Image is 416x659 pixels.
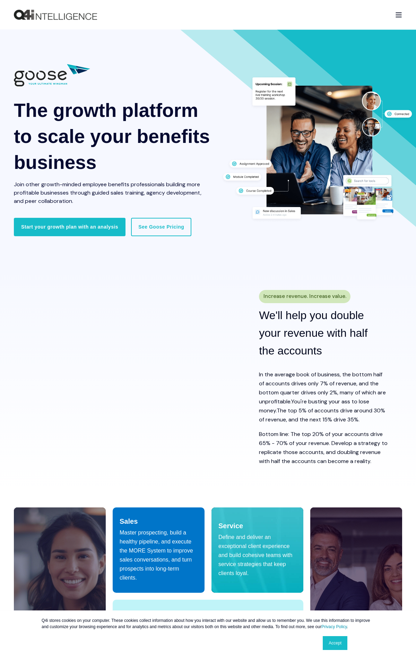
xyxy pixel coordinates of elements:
a: Privacy Policy [321,624,347,629]
span: The top 5% of accounts drive around 30% of revenue, and the next 15% drive 35%. [259,407,385,423]
iframe: HubSpot Video [17,297,233,419]
span: Join other growth-minded employee benefits professionals building more profitable businesses thro... [14,181,201,205]
p: Q4i stores cookies on your computer. These cookies collect information about how you interact wit... [42,617,374,630]
div: Sales [120,518,138,525]
span: You're busting your ass to lose money. [259,398,369,414]
h2: We'll help you double your revenue with half the accounts [259,307,388,360]
img: 01882 Goose Q4i Logo wTag-CC [14,64,90,86]
span: Bottom line: The top 20% of your accounts drive 65% - 70% of your revenue. Develop a strategy to ... [259,430,388,465]
span: n the average book of business, the bottom half of accounts drives only 7% of revenue, and the bo... [259,371,386,405]
a: Back to Home [14,10,97,20]
span: The growth platform to scale your benefits business [14,100,210,173]
span: I [259,371,260,378]
div: Service [218,522,243,529]
img: Q4intelligence, LLC logo [14,10,97,20]
span: Increase revenue. Increase value. [263,291,346,301]
a: Start your growth plan with an analysis [14,218,125,236]
a: Accept [323,636,347,650]
a: See Goose Pricing [131,218,191,236]
img: Two professionals working together at a desk surrounded by graphics displaying different features... [219,74,416,224]
a: Open Burger Menu [392,9,406,21]
p: Define and deliver an exceptional client experience and build cohesive teams with service strateg... [218,533,296,578]
p: Master prospecting, build a healthy pipeline, and execute the MORE System to improve sales conver... [120,528,198,582]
